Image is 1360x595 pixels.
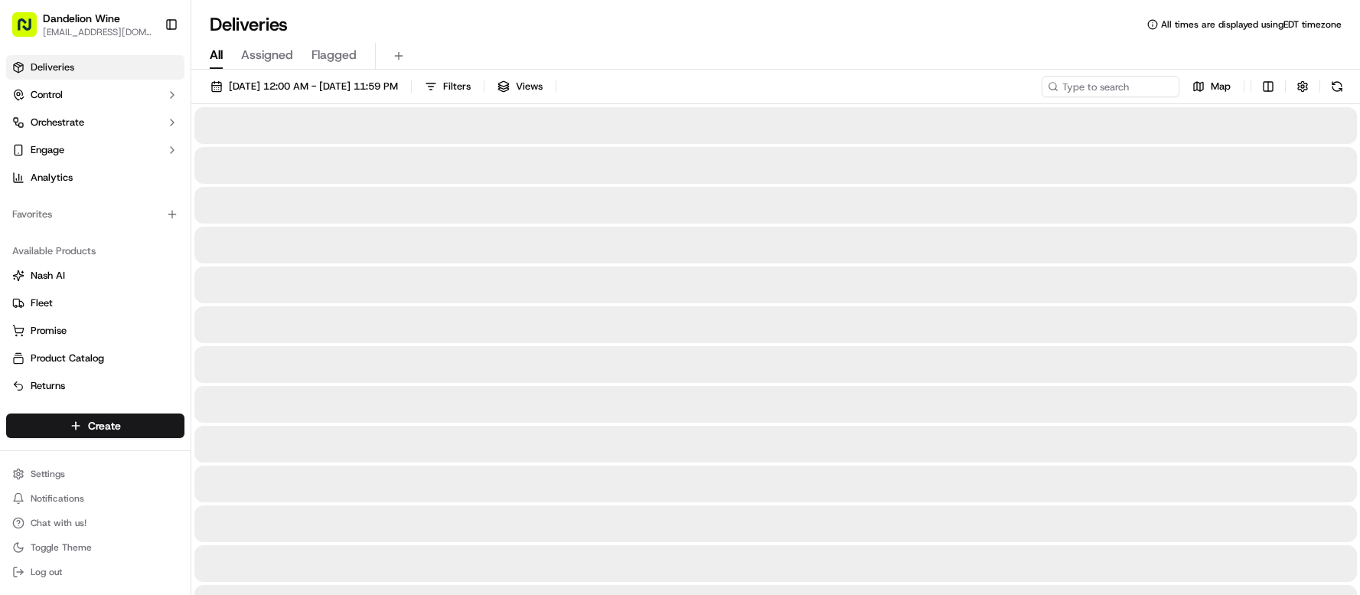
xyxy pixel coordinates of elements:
span: Settings [31,468,65,480]
span: Orchestrate [31,116,84,129]
span: All [210,46,223,64]
a: Returns [12,379,178,393]
a: Promise [12,324,178,338]
span: [DATE] 12:00 AM - [DATE] 11:59 PM [229,80,398,93]
span: All times are displayed using EDT timezone [1161,18,1342,31]
button: Control [6,83,184,107]
span: Nash AI [31,269,65,283]
button: Refresh [1326,76,1348,97]
button: Toggle Theme [6,537,184,558]
span: Promise [31,324,67,338]
span: Filters [443,80,471,93]
span: Deliveries [31,60,74,74]
button: Chat with us! [6,512,184,534]
button: [DATE] 12:00 AM - [DATE] 11:59 PM [204,76,405,97]
button: Notifications [6,488,184,509]
span: Fleet [31,296,53,310]
button: Orchestrate [6,110,184,135]
span: Engage [31,143,64,157]
button: Dandelion Wine[EMAIL_ADDRESS][DOMAIN_NAME] [6,6,158,43]
span: Chat with us! [31,517,86,529]
span: Map [1211,80,1231,93]
div: Favorites [6,202,184,227]
span: Control [31,88,63,102]
h1: Deliveries [210,12,288,37]
button: Engage [6,138,184,162]
button: Create [6,414,184,438]
button: Nash AI [6,263,184,288]
span: Notifications [31,492,84,505]
span: Product Catalog [31,351,104,365]
span: Analytics [31,171,73,185]
button: Settings [6,463,184,485]
button: Views [491,76,550,97]
div: Available Products [6,239,184,263]
input: Type to search [1042,76,1179,97]
button: [EMAIL_ADDRESS][DOMAIN_NAME] [43,26,152,38]
span: Assigned [241,46,293,64]
span: Flagged [311,46,357,64]
span: Log out [31,566,62,578]
span: Returns [31,379,65,393]
span: Create [88,418,121,433]
button: Dandelion Wine [43,11,120,26]
button: Map [1186,76,1238,97]
button: Log out [6,561,184,583]
button: Product Catalog [6,346,184,371]
span: Views [516,80,543,93]
button: Promise [6,319,184,343]
a: Analytics [6,165,184,190]
a: Product Catalog [12,351,178,365]
span: Toggle Theme [31,541,92,554]
a: Fleet [12,296,178,310]
button: Returns [6,374,184,398]
a: Deliveries [6,55,184,80]
a: Nash AI [12,269,178,283]
button: Filters [418,76,478,97]
button: Fleet [6,291,184,315]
